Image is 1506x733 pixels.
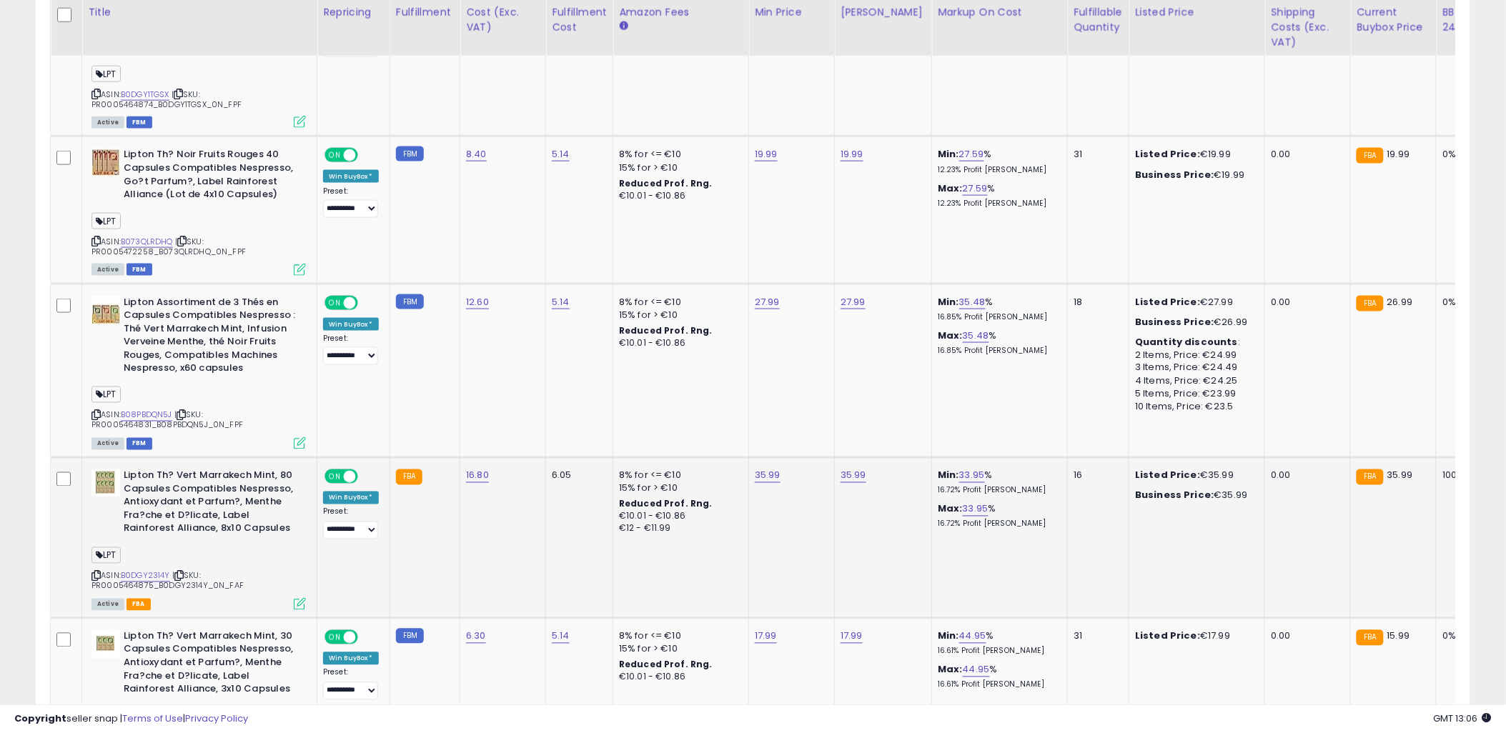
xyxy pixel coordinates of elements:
[1271,148,1339,161] div: 0.00
[1434,712,1492,725] span: 2025-08-13 13:06 GMT
[1387,147,1410,161] span: 19.99
[466,5,540,35] div: Cost (Exc. VAT)
[466,469,489,483] a: 16.80
[1074,296,1118,309] div: 18
[1074,630,1118,643] div: 31
[91,296,306,448] div: ASIN:
[619,148,738,161] div: 8% for <= €10
[466,629,486,644] a: 6.30
[619,190,738,202] div: €10.01 - €10.86
[959,629,986,644] a: 44.95
[1135,489,1254,502] div: €35.99
[466,295,489,309] a: 12.60
[1074,148,1118,161] div: 31
[127,116,152,129] span: FBM
[91,116,124,129] span: All listings currently available for purchase on Amazon
[1357,296,1383,311] small: FBA
[938,647,1056,657] p: 16.61% Profit [PERSON_NAME]
[323,652,379,665] div: Win BuyBox *
[124,469,297,539] b: Lipton Th? Vert Marrakech Mint, 80 Capsules Compatibles Nespresso, Antioxydant et Parfum?, Menthe...
[1135,336,1254,349] div: :
[91,296,120,324] img: 51y4bZzJnkL._SL40_.jpg
[124,630,297,700] b: Lipton Th? Vert Marrakech Mint, 30 Capsules Compatibles Nespresso, Antioxydant et Parfum?, Menthe...
[1357,469,1383,485] small: FBA
[91,387,121,403] span: LPT
[1357,148,1383,164] small: FBA
[185,712,248,725] a: Privacy Policy
[1135,295,1200,309] b: Listed Price:
[841,295,866,309] a: 27.99
[1387,629,1410,643] span: 15.99
[326,631,344,643] span: ON
[755,295,780,309] a: 27.99
[1442,630,1490,643] div: 0%
[88,5,311,20] div: Title
[14,712,248,726] div: seller snap | |
[326,149,344,161] span: ON
[841,469,866,483] a: 35.99
[619,643,738,656] div: 15% for > €10
[619,482,738,495] div: 15% for > €10
[323,5,384,20] div: Repricing
[938,148,1056,174] div: %
[938,630,1056,657] div: %
[323,170,379,183] div: Win BuyBox *
[1135,489,1214,502] b: Business Price:
[619,324,713,336] b: Reduced Prof. Rng.
[1135,147,1200,161] b: Listed Price:
[938,502,963,516] b: Max:
[619,630,738,643] div: 8% for <= €10
[959,147,984,161] a: 27.59
[1357,5,1430,35] div: Current Buybox Price
[1135,469,1200,482] b: Listed Price:
[1135,630,1254,643] div: €17.99
[938,296,1056,322] div: %
[91,148,306,274] div: ASIN:
[124,148,297,204] b: Lipton Th? Noir Fruits Rouges 40 Capsules Compatibles Nespresso, Go?t Parfum?, Label Rainforest A...
[121,570,170,582] a: B0DGY2314Y
[1135,148,1254,161] div: €19.99
[396,629,424,644] small: FBM
[938,329,963,342] b: Max:
[841,5,926,20] div: [PERSON_NAME]
[755,469,781,483] a: 35.99
[963,329,989,343] a: 35.48
[91,438,124,450] span: All listings currently available for purchase on Amazon
[841,147,863,161] a: 19.99
[552,5,607,35] div: Fulfillment Cost
[356,296,379,309] span: OFF
[938,663,963,677] b: Max:
[938,629,959,643] b: Min:
[963,502,989,517] a: 33.95
[396,5,454,20] div: Fulfillment
[326,471,344,483] span: ON
[396,146,424,161] small: FBM
[959,469,985,483] a: 33.95
[91,264,124,276] span: All listings currently available for purchase on Amazon
[619,5,743,20] div: Amazon Fees
[91,148,120,176] img: 51ztM9fb6lL._SL40_.jpg
[1271,5,1344,50] div: Shipping Costs (Exc. VAT)
[91,469,120,497] img: 41aJpp90z9L._SL40_.jpg
[1135,316,1254,329] div: €26.99
[1387,295,1413,309] span: 26.99
[1442,296,1490,309] div: 0%
[938,165,1056,175] p: 12.23% Profit [PERSON_NAME]
[938,5,1061,20] div: Markup on Cost
[938,199,1056,209] p: 12.23% Profit [PERSON_NAME]
[1135,629,1200,643] b: Listed Price:
[323,492,379,504] div: Win BuyBox *
[1135,168,1214,181] b: Business Price:
[124,296,297,379] b: Lipton Assortiment de 3 Thés en Capsules Compatibles Nespresso : Thé Vert Marrakech Mint, Infusio...
[619,337,738,349] div: €10.01 - €10.86
[91,547,121,564] span: LPT
[755,629,777,644] a: 17.99
[1135,388,1254,401] div: 5 Items, Price: €23.99
[323,507,379,539] div: Preset:
[396,469,422,485] small: FBA
[938,147,959,161] b: Min:
[127,264,152,276] span: FBM
[552,469,602,482] div: 6.05
[121,409,172,422] a: B08PBDQN5J
[841,629,863,644] a: 17.99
